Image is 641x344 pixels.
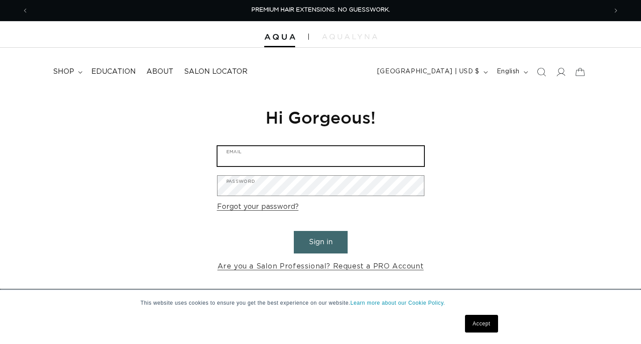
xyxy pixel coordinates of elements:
[264,34,295,40] img: Aqua Hair Extensions
[179,62,253,82] a: Salon Locator
[53,67,74,76] span: shop
[606,2,626,19] button: Next announcement
[91,67,136,76] span: Education
[532,62,551,82] summary: Search
[322,34,377,39] img: aqualyna.com
[48,62,86,82] summary: shop
[184,67,247,76] span: Salon Locator
[350,300,445,306] a: Learn more about our Cookie Policy.
[491,64,532,80] button: English
[141,299,501,307] p: This website uses cookies to ensure you get the best experience on our website.
[497,67,520,76] span: English
[217,260,424,273] a: Are you a Salon Professional? Request a PRO Account
[372,64,491,80] button: [GEOGRAPHIC_DATA] | USD $
[597,302,641,344] iframe: Chat Widget
[217,200,299,213] a: Forgot your password?
[217,106,424,128] h1: Hi Gorgeous!
[141,62,179,82] a: About
[465,315,498,333] a: Accept
[377,67,480,76] span: [GEOGRAPHIC_DATA] | USD $
[294,231,348,253] button: Sign in
[217,146,424,166] input: Email
[146,67,173,76] span: About
[86,62,141,82] a: Education
[15,2,35,19] button: Previous announcement
[251,7,390,13] span: PREMIUM HAIR EXTENSIONS. NO GUESSWORK.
